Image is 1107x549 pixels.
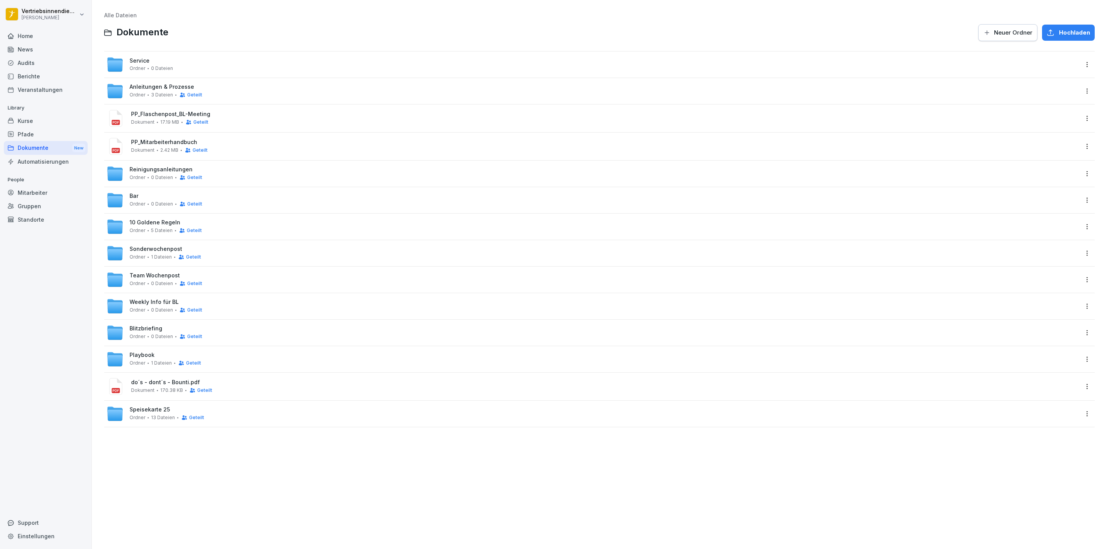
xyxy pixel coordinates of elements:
[4,186,88,199] a: Mitarbeiter
[106,192,1079,209] a: BarOrdner0 DateienGeteilt
[197,388,212,393] span: Geteilt
[130,299,179,305] span: Weekly Info für BL
[151,281,173,286] span: 0 Dateien
[187,92,202,98] span: Geteilt
[130,415,145,420] span: Ordner
[130,246,182,252] span: Sonderwochenpost
[4,114,88,128] a: Kurse
[186,360,201,366] span: Geteilt
[22,15,78,20] p: [PERSON_NAME]
[130,334,145,339] span: Ordner
[4,174,88,186] p: People
[130,193,138,199] span: Bar
[186,254,201,260] span: Geteilt
[130,254,145,260] span: Ordner
[160,119,179,125] span: 17.19 MB
[151,175,173,180] span: 0 Dateien
[106,351,1079,368] a: PlaybookOrdner1 DateienGeteilt
[187,201,202,207] span: Geteilt
[130,307,145,313] span: Ordner
[160,388,183,393] span: 170.38 KB
[130,201,145,207] span: Ordner
[151,66,173,71] span: 0 Dateien
[116,27,168,38] span: Dokumente
[151,201,173,207] span: 0 Dateien
[104,12,137,18] a: Alle Dateien
[187,307,202,313] span: Geteilt
[4,141,88,155] div: Dokumente
[130,281,145,286] span: Ordner
[131,379,1079,386] span: do´s - dont´s - Bounti.pdf
[4,128,88,141] div: Pfade
[1042,25,1095,41] button: Hochladen
[130,325,162,332] span: Blitzbriefing
[131,148,155,153] span: Dokument
[4,141,88,155] a: DokumenteNew
[72,144,85,153] div: New
[131,139,1079,146] span: PP_Mitarbeiterhandbuch
[978,24,1037,41] button: Neuer Ordner
[106,165,1079,182] a: ReinigungsanleitungenOrdner0 DateienGeteilt
[130,84,194,90] span: Anleitungen & Prozesse
[106,324,1079,341] a: BlitzbriefingOrdner0 DateienGeteilt
[106,271,1079,288] a: Team WochenpostOrdner0 DateienGeteilt
[193,148,208,153] span: Geteilt
[131,119,155,125] span: Dokument
[106,83,1079,100] a: Anleitungen & ProzesseOrdner3 DateienGeteilt
[151,415,175,420] span: 13 Dateien
[151,360,172,366] span: 1 Dateien
[130,352,155,358] span: Playbook
[106,56,1079,73] a: ServiceOrdner0 Dateien
[151,228,173,233] span: 5 Dateien
[187,228,202,233] span: Geteilt
[4,155,88,168] a: Automatisierungen
[130,66,145,71] span: Ordner
[4,213,88,226] a: Standorte
[4,529,88,543] a: Einstellungen
[106,218,1079,235] a: 10 Goldene RegelnOrdner5 DateienGeteilt
[4,516,88,529] div: Support
[193,119,208,125] span: Geteilt
[131,111,1079,118] span: PP_Flaschenpost_BL-Meeting
[151,254,172,260] span: 1 Dateien
[130,166,193,173] span: Reinigungsanleitungen
[4,199,88,213] a: Gruppen
[151,334,173,339] span: 0 Dateien
[130,92,145,98] span: Ordner
[130,228,145,233] span: Ordner
[4,70,88,83] a: Berichte
[130,219,180,226] span: 10 Goldene Regeln
[106,298,1079,315] a: Weekly Info für BLOrdner0 DateienGeteilt
[131,388,155,393] span: Dokument
[4,43,88,56] a: News
[187,334,202,339] span: Geteilt
[4,56,88,70] div: Audits
[130,58,150,64] span: Service
[22,8,78,15] p: Vertriebsinnendienst
[151,92,173,98] span: 3 Dateien
[130,360,145,366] span: Ordner
[189,415,204,420] span: Geteilt
[1059,28,1090,37] span: Hochladen
[4,83,88,96] a: Veranstaltungen
[994,28,1032,37] span: Neuer Ordner
[4,102,88,114] p: Library
[106,405,1079,422] a: Speisekarte 25Ordner13 DateienGeteilt
[160,148,178,153] span: 2.42 MB
[187,281,202,286] span: Geteilt
[130,272,180,279] span: Team Wochenpost
[130,175,145,180] span: Ordner
[187,175,202,180] span: Geteilt
[4,29,88,43] a: Home
[151,307,173,313] span: 0 Dateien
